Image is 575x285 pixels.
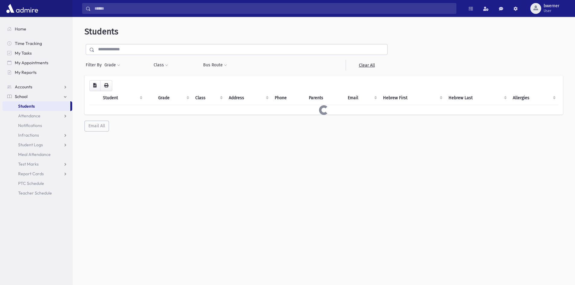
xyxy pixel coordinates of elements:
[85,121,109,131] button: Email All
[5,2,40,14] img: AdmirePro
[2,39,72,48] a: Time Tracking
[2,121,72,130] a: Notifications
[2,58,72,68] a: My Appointments
[192,91,225,105] th: Class
[509,91,558,105] th: Allergies
[15,94,27,99] span: School
[153,60,168,71] button: Class
[100,80,112,91] button: Print
[225,91,271,105] th: Address
[2,140,72,150] a: Student Logs
[15,50,32,56] span: My Tasks
[2,82,72,92] a: Accounts
[86,62,104,68] span: Filter By
[544,4,559,8] span: bwerner
[2,24,72,34] a: Home
[2,130,72,140] a: Infractions
[99,91,145,105] th: Student
[18,161,39,167] span: Test Marks
[18,142,43,147] span: Student Logs
[18,171,44,176] span: Report Cards
[15,41,42,46] span: Time Tracking
[2,169,72,179] a: Report Cards
[91,3,456,14] input: Search
[271,91,305,105] th: Phone
[379,91,445,105] th: Hebrew First
[85,27,118,36] span: Students
[544,8,559,13] span: User
[305,91,344,105] th: Parents
[203,60,227,71] button: Bus Route
[2,92,72,101] a: School
[15,60,48,65] span: My Appointments
[15,70,37,75] span: My Reports
[15,26,26,32] span: Home
[2,188,72,198] a: Teacher Schedule
[2,68,72,77] a: My Reports
[2,179,72,188] a: PTC Schedule
[18,103,35,109] span: Students
[18,181,44,186] span: PTC Schedule
[15,84,32,90] span: Accounts
[89,80,101,91] button: CSV
[445,91,510,105] th: Hebrew Last
[18,113,40,119] span: Attendance
[2,111,72,121] a: Attendance
[18,123,42,128] span: Notifications
[344,91,379,105] th: Email
[346,60,388,71] a: Clear All
[2,101,70,111] a: Students
[2,150,72,159] a: Meal Attendance
[18,152,51,157] span: Meal Attendance
[18,190,52,196] span: Teacher Schedule
[18,132,39,138] span: Infractions
[104,60,120,71] button: Grade
[2,159,72,169] a: Test Marks
[155,91,191,105] th: Grade
[2,48,72,58] a: My Tasks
